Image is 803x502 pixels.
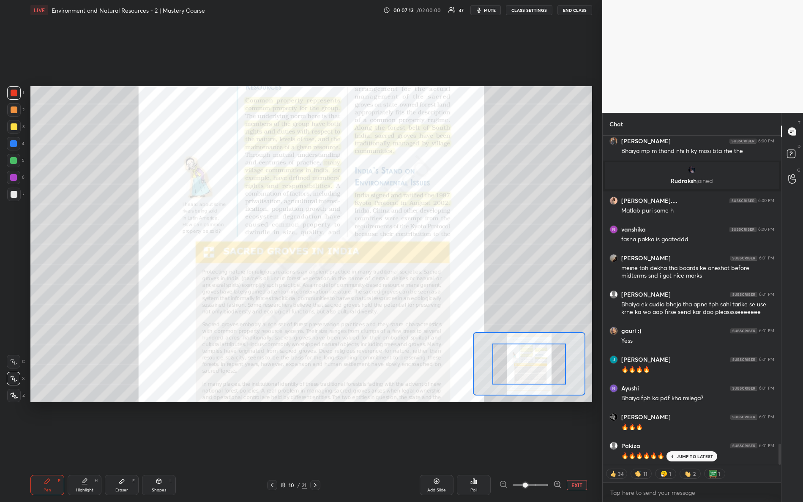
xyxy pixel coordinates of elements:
div: L [169,479,172,483]
div: Add Slide [427,488,446,492]
p: T [798,120,800,126]
h6: Pakiza [621,442,640,450]
div: 🔥🔥🔥🔥 [621,366,774,374]
img: thinking_face.png [660,469,668,478]
div: Shapes [152,488,166,492]
h6: vanshika [621,226,646,233]
button: EXIT [567,480,587,490]
img: thumbnail.jpg [610,413,617,421]
p: D [798,143,800,150]
div: Matlab puri same h [621,207,774,215]
div: fasna pakka is goateddd [621,235,774,244]
div: 21 [302,481,307,489]
div: 10 [287,483,296,488]
img: thumbnail.jpg [610,226,617,233]
div: meine toh dekha tha boards ke oneshot before midterms snd i got nice marks [621,264,774,280]
div: 4 [7,137,25,150]
div: grid [603,136,781,465]
img: thumbnail.jpg [610,385,617,392]
p: JUMP TO LATEST [677,454,713,459]
div: / [298,483,300,488]
img: 4P8fHbbgJtejmAAAAAElFTkSuQmCC [730,256,757,261]
img: default.png [610,442,617,450]
img: 4P8fHbbgJtejmAAAAAElFTkSuQmCC [730,415,757,420]
div: 6:00 PM [758,198,774,203]
h6: [PERSON_NAME].... [621,197,677,205]
div: 🔥🔥🔥 [621,423,774,431]
div: C [7,355,25,368]
img: 4P8fHbbgJtejmAAAAAElFTkSuQmCC [730,443,757,448]
img: thumbnail.jpg [688,166,696,174]
h6: [PERSON_NAME] [621,137,671,145]
span: joined [696,177,713,185]
button: mute [470,5,501,15]
img: 4P8fHbbgJtejmAAAAAElFTkSuQmCC [730,292,757,297]
div: 1 [7,86,24,100]
div: P [58,479,60,483]
div: 6:01 PM [759,256,774,261]
div: 2 [693,470,696,477]
h6: [PERSON_NAME] [621,356,671,363]
div: 1 [717,470,721,477]
div: 6:01 PM [759,328,774,333]
button: CLASS SETTINGS [506,5,552,15]
div: 6:01 PM [759,443,774,448]
img: 4P8fHbbgJtejmAAAAAElFTkSuQmCC [730,386,757,391]
div: 6:01 PM [759,292,774,297]
p: Chat [603,113,630,135]
div: X [7,372,25,385]
div: 6 [7,171,25,184]
div: Bhaiya mp m thand nhi h ky mosi bta rhe the [621,147,774,156]
h6: [PERSON_NAME] [621,254,671,262]
span: mute [484,7,496,13]
div: 5 [7,154,25,167]
div: Bhaiya ek audio bheja tha apne fph sahi tarike se use krne ka wo aap firse send kar doo pleasssse... [621,300,774,316]
img: thank_you.png [709,469,717,478]
div: 6:00 PM [758,227,774,232]
h6: [PERSON_NAME] [621,413,671,421]
div: 🔥🔥🔥🔥🔥🔥 [621,452,774,460]
button: END CLASS [557,5,592,15]
div: Bhaiya fph ka pdf kha milega? [621,394,774,403]
div: 7 [7,188,25,201]
p: Rudraksh [610,177,774,184]
h6: gauri :) [621,327,641,335]
div: Highlight [76,488,93,492]
div: Eraser [115,488,128,492]
div: E [132,479,135,483]
h6: Ayushi [621,385,639,392]
p: G [797,167,800,173]
img: thumbnail.jpg [610,137,617,145]
div: 3 [7,120,25,134]
img: clapping_hands.png [634,469,642,478]
img: 4P8fHbbgJtejmAAAAAElFTkSuQmCC [729,198,757,203]
div: Pen [44,488,51,492]
div: 47 [459,8,464,12]
div: 6:01 PM [759,357,774,362]
img: thumbnail.jpg [610,197,617,205]
img: default.png [610,291,617,298]
img: 4P8fHbbgJtejmAAAAAElFTkSuQmCC [730,328,757,333]
h4: Environment and Natural Resources - 2 | Mastery Course [52,6,205,14]
div: 6:01 PM [759,386,774,391]
img: 4P8fHbbgJtejmAAAAAElFTkSuQmCC [729,227,757,232]
img: thumbnail.jpg [610,356,617,363]
div: Yess [621,337,774,345]
img: thumbnail.jpg [610,327,617,335]
div: H [95,479,98,483]
h6: [PERSON_NAME] [621,291,671,298]
div: 34 [617,470,624,477]
img: thumbnail.jpg [610,254,617,262]
div: 11 [642,470,649,477]
img: waving_hand.png [684,469,693,478]
div: 6:01 PM [759,415,774,420]
div: LIVE [30,5,48,15]
img: 4P8fHbbgJtejmAAAAAElFTkSuQmCC [729,139,757,144]
div: Poll [470,488,477,492]
div: 2 [7,103,25,117]
img: 4P8fHbbgJtejmAAAAAElFTkSuQmCC [730,357,757,362]
div: Z [7,389,25,402]
div: 6:00 PM [758,139,774,144]
div: 1 [668,470,672,477]
img: thumbs_up.png [609,469,617,478]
